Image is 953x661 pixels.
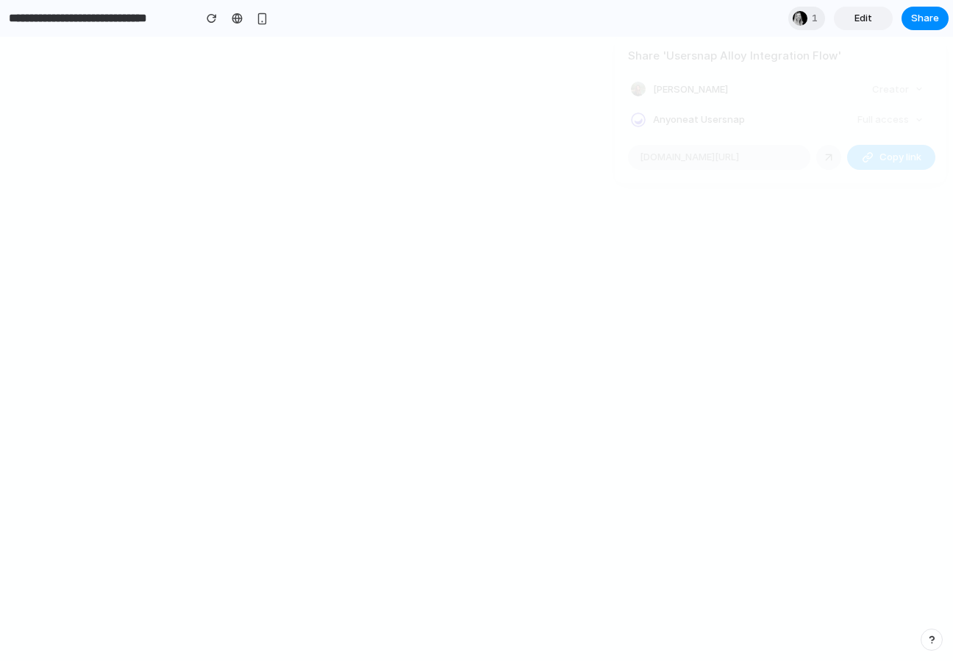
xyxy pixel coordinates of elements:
[628,48,932,65] h4: Share ' Usersnap Alloy Integration Flow '
[653,82,728,97] span: [PERSON_NAME]
[847,145,935,170] button: Copy link
[628,145,810,170] div: [DOMAIN_NAME][URL]
[653,112,745,127] span: Anyone at Usersnap
[640,150,739,165] span: [DOMAIN_NAME][URL]
[879,150,921,165] span: Copy link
